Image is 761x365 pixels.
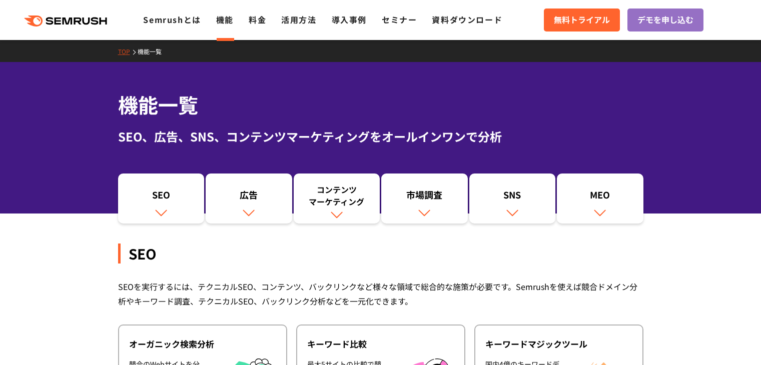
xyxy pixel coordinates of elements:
div: MEO [562,188,638,205]
div: 広告 [211,188,287,205]
div: SEO [123,188,200,205]
div: キーワード比較 [307,338,454,350]
a: Semrushとは [143,13,201,25]
a: TOP [118,47,138,55]
a: セミナー [382,13,417,25]
h1: 機能一覧 [118,90,643,119]
a: デモを申し込む [627,8,703,31]
div: 市場調査 [386,188,463,205]
div: コンテンツ マーケティング [299,183,375,207]
a: MEO [557,173,643,223]
div: SEOを実行するには、テクニカルSEO、コンテンツ、バックリンクなど様々な領域で総合的な施策が必要です。Semrushを使えば競合ドメイン分析やキーワード調査、テクニカルSEO、バックリンク分析... [118,279,643,308]
div: SEO、広告、SNS、コンテンツマーケティングをオールインワンで分析 [118,127,643,145]
a: 機能 [216,13,234,25]
div: キーワードマジックツール [485,338,632,350]
a: SNS [469,173,556,223]
a: 市場調査 [381,173,468,223]
span: 無料トライアル [554,13,610,26]
a: 料金 [249,13,266,25]
div: オーガニック検索分析 [129,338,276,350]
a: 無料トライアル [544,8,620,31]
a: SEO [118,173,205,223]
a: コンテンツマーケティング [294,173,380,223]
div: SEO [118,243,643,263]
a: 資料ダウンロード [432,13,502,25]
a: 導入事例 [332,13,367,25]
div: SNS [474,188,551,205]
a: 活用方法 [281,13,316,25]
a: 機能一覧 [138,47,169,55]
span: デモを申し込む [637,13,693,26]
a: 広告 [206,173,292,223]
